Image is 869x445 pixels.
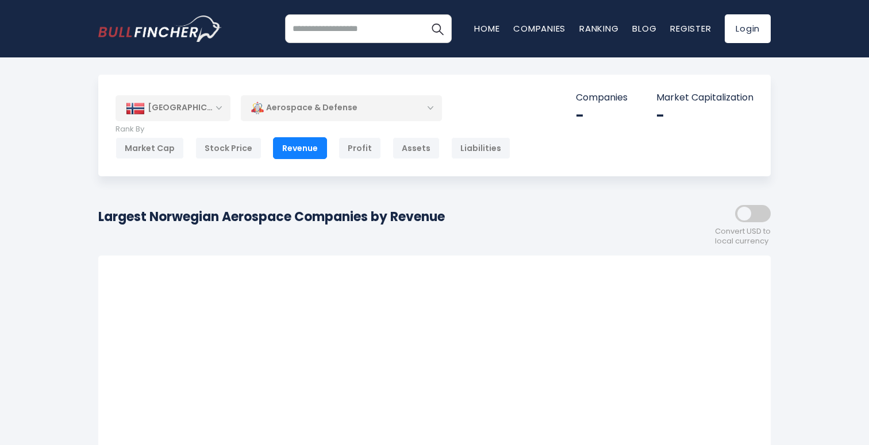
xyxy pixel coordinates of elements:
div: Aerospace & Defense [241,95,442,121]
a: Blog [632,22,656,34]
div: Revenue [273,137,327,159]
a: Login [725,14,771,43]
div: [GEOGRAPHIC_DATA] [116,95,230,121]
div: Assets [393,137,440,159]
a: Go to homepage [98,16,222,42]
p: Market Capitalization [656,92,753,104]
a: Home [474,22,499,34]
div: Market Cap [116,137,184,159]
div: Stock Price [195,137,262,159]
div: - [656,107,753,125]
button: Search [423,14,452,43]
div: Profit [339,137,381,159]
div: - [576,107,628,125]
div: Liabilities [451,137,510,159]
img: bullfincher logo [98,16,222,42]
a: Register [670,22,711,34]
p: Companies [576,92,628,104]
a: Ranking [579,22,618,34]
h1: Largest Norwegian Aerospace Companies by Revenue [98,207,445,226]
span: Convert USD to local currency [715,227,771,246]
a: Companies [513,22,566,34]
p: Rank By [116,125,510,134]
